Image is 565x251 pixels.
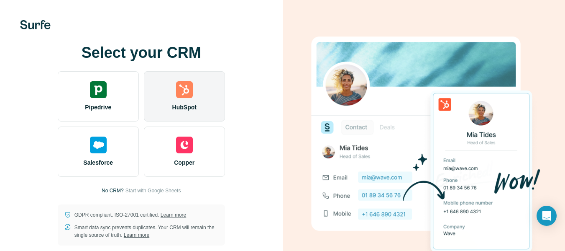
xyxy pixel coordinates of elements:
img: hubspot's logo [176,81,193,98]
span: Copper [174,158,194,167]
button: Start with Google Sheets [125,187,181,194]
p: GDPR compliant. ISO-27001 certified. [74,211,186,219]
h1: Select your CRM [58,44,225,61]
a: Learn more [161,212,186,218]
img: pipedrive's logo [90,81,107,98]
span: Salesforce [83,158,113,167]
img: Surfe's logo [20,20,51,29]
span: Pipedrive [85,103,111,111]
img: salesforce's logo [90,137,107,153]
img: copper's logo [176,137,193,153]
span: HubSpot [172,103,197,111]
div: Open Intercom Messenger [537,206,557,226]
a: Learn more [124,232,149,238]
p: No CRM? [102,187,124,194]
p: Smart data sync prevents duplicates. Your CRM will remain the single source of truth. [74,224,218,239]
